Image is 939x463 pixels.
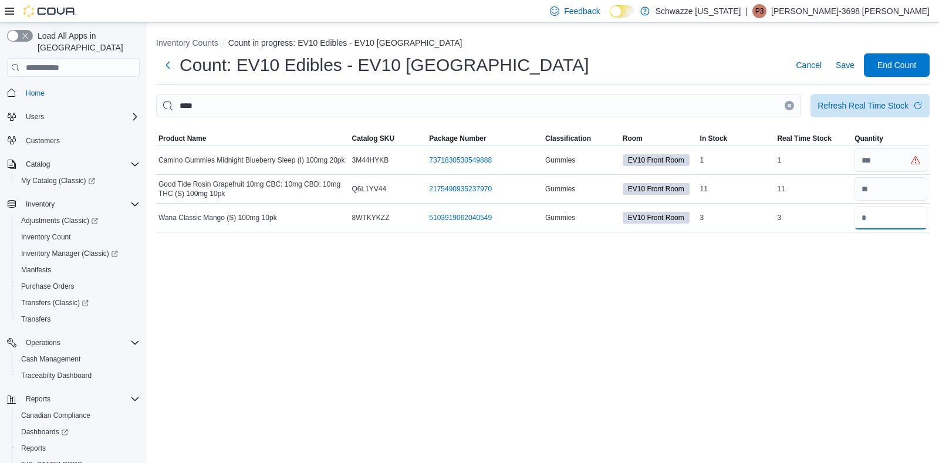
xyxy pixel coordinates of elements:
input: Dark Mode [610,5,634,18]
button: Reports [2,391,144,407]
button: Operations [2,334,144,351]
a: My Catalog (Classic) [12,173,144,189]
a: Dashboards [12,424,144,440]
div: 3 [775,211,852,225]
a: Inventory Count [16,230,76,244]
span: End Count [877,59,916,71]
button: Catalog [21,157,55,171]
span: Reports [26,394,50,404]
span: Operations [21,336,140,350]
button: Manifests [12,262,144,278]
span: Gummies [545,156,575,165]
span: Customers [26,136,60,146]
span: Catalog [26,160,50,169]
span: Canadian Compliance [21,411,90,420]
button: Product Name [156,131,350,146]
button: Cancel [791,53,826,77]
span: EV10 Front Room [628,212,684,223]
span: Purchase Orders [21,282,75,291]
span: Package Number [429,134,486,143]
span: Gummies [545,184,575,194]
button: Save [831,53,859,77]
a: Dashboards [16,425,73,439]
button: Purchase Orders [12,278,144,295]
div: 11 [698,182,775,196]
span: Users [26,112,44,121]
a: Inventory Manager (Classic) [12,245,144,262]
button: In Stock [698,131,775,146]
span: Camino Gummies Midnight Blueberry Sleep (I) 100mg 20pk [158,156,344,165]
button: Canadian Compliance [12,407,144,424]
button: Reports [21,392,55,406]
span: EV10 Front Room [623,154,690,166]
span: Catalog [21,157,140,171]
span: Inventory Count [16,230,140,244]
span: Product Name [158,134,206,143]
div: Refresh Real Time Stock [818,100,908,111]
a: Cash Management [16,352,85,366]
button: Next [156,53,180,77]
span: P3 [755,4,764,18]
a: 7371830530549888 [429,156,492,165]
nav: An example of EuiBreadcrumbs [156,37,930,51]
div: 1 [775,153,852,167]
span: Good Tide Rosin Grapefruit 10mg CBC: 10mg CBD: 10mg THC (S) 100mg 10pk [158,180,347,198]
button: Classification [543,131,620,146]
button: Users [2,109,144,125]
a: Adjustments (Classic) [16,214,103,228]
a: Inventory Manager (Classic) [16,246,123,261]
button: End Count [864,53,930,77]
span: Q6L1YV44 [352,184,387,194]
span: Catalog SKU [352,134,395,143]
span: Purchase Orders [16,279,140,293]
button: Inventory Count [12,229,144,245]
a: 5103919062040549 [429,213,492,222]
a: Reports [16,441,50,455]
a: Traceabilty Dashboard [16,369,96,383]
button: Traceabilty Dashboard [12,367,144,384]
p: Schwazze [US_STATE] [656,4,741,18]
span: Feedback [564,5,600,17]
span: Gummies [545,213,575,222]
span: My Catalog (Classic) [16,174,140,188]
a: Purchase Orders [16,279,79,293]
div: 11 [775,182,852,196]
span: EV10 Front Room [628,155,684,165]
span: Home [26,89,45,98]
span: 3M44HYKB [352,156,389,165]
span: Home [21,85,140,100]
span: Classification [545,134,591,143]
a: Transfers (Classic) [12,295,144,311]
p: | [745,4,748,18]
span: Transfers (Classic) [21,298,89,307]
span: Inventory Count [21,232,71,242]
span: Operations [26,338,60,347]
span: Canadian Compliance [16,408,140,423]
span: Quantity [854,134,883,143]
span: EV10 Front Room [628,184,684,194]
span: 8WTKYKZZ [352,213,390,222]
span: Cash Management [16,352,140,366]
span: Users [21,110,140,124]
span: Wana Classic Mango (S) 100mg 10pk [158,213,277,222]
a: Transfers (Classic) [16,296,93,310]
div: Pedro-3698 Salazar [752,4,766,18]
span: Dashboards [21,427,68,437]
button: Transfers [12,311,144,327]
span: Transfers (Classic) [16,296,140,310]
span: Load All Apps in [GEOGRAPHIC_DATA] [33,30,140,53]
span: Room [623,134,643,143]
input: This is a search bar. After typing your query, hit enter to filter the results lower in the page. [156,94,801,117]
a: Customers [21,134,65,148]
span: Manifests [16,263,140,277]
span: Inventory [26,200,55,209]
button: Package Number [427,131,543,146]
button: Quantity [852,131,930,146]
a: Home [21,86,49,100]
span: Transfers [21,315,50,324]
button: Customers [2,132,144,149]
span: Inventory [21,197,140,211]
span: EV10 Front Room [623,183,690,195]
button: Catalog SKU [350,131,427,146]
